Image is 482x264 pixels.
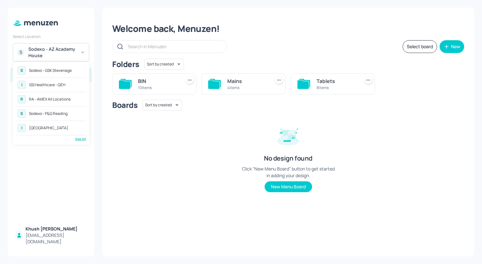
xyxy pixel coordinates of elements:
div: I [18,124,26,132]
div: [GEOGRAPHIC_DATA] [29,126,68,130]
div: Sodexo - GSK Stevenage [29,69,72,72]
div: See All [16,137,86,141]
div: RA - AMEX All Locations [29,97,70,101]
div: S [18,109,26,118]
div: I [18,81,26,89]
div: S [18,66,26,75]
div: ISS Healthcare - QEH [29,83,65,87]
div: R [18,95,26,103]
div: Sodexo - P&G Reading [29,112,68,116]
